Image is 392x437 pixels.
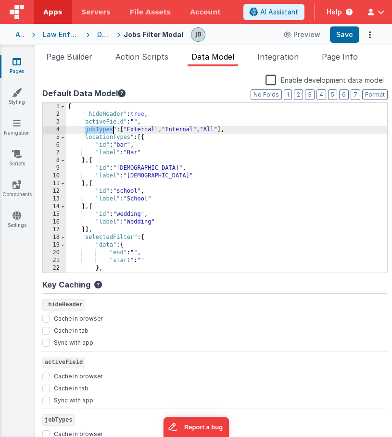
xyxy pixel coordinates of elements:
div: 13 [43,195,66,203]
div: Law Enforcement Specialists - Agency Portal [43,30,78,39]
label: Cache in tab [54,325,89,335]
iframe: Marker.io feedback button [163,417,229,437]
span: jobTypes [42,414,75,426]
span: Action Scripts [115,52,168,62]
button: Options [363,28,377,41]
label: Cache in browser [54,313,102,323]
button: 4 [316,89,326,100]
div: 22 [43,264,66,272]
div: 3 [43,118,66,126]
h4: Jobs Filter Modal [124,31,183,38]
span: File Assets [130,7,171,17]
span: Page Builder [46,52,92,62]
div: 23 [43,272,66,280]
div: 6 [43,141,66,149]
div: Development [97,30,109,39]
label: Enable development data model [266,74,384,85]
div: 8 [43,157,66,164]
button: Default Data Model [42,87,126,99]
div: 18 [43,234,66,241]
div: 14 [43,203,66,211]
div: 19 [43,241,66,249]
button: No Folds [251,89,282,100]
div: 11 [43,180,66,187]
div: 2 [43,111,66,118]
button: 7 [351,89,360,100]
span: AI Assistant [260,7,298,17]
span: Help [327,7,342,17]
span: Apps [43,7,62,17]
span: activeField [42,357,85,368]
span: Data Model [191,52,234,62]
button: Save [330,26,359,43]
div: 7 [43,149,66,157]
button: AI Assistant [243,4,304,20]
div: 17 [43,226,66,234]
div: 21 [43,257,66,264]
span: Servers [81,7,110,17]
button: Preview [278,27,326,42]
button: 2 [294,89,303,100]
div: 10 [43,172,66,180]
div: 4 [43,126,66,134]
label: Sync with app [54,395,93,404]
div: 15 [43,211,66,218]
button: 1 [284,89,292,100]
div: 20 [43,249,66,257]
label: Sync with app [54,337,93,347]
label: Cache in tab [54,383,89,392]
span: _hideHeader [42,299,85,311]
span: Integration [257,52,299,62]
button: 6 [339,89,349,100]
span: Page Info [322,52,358,62]
div: 9 [43,164,66,172]
div: 5 [43,134,66,141]
label: Cache in browser [54,371,102,380]
div: 16 [43,218,66,226]
img: 9990944320bbc1bcb8cfbc08cd9c0949 [191,28,205,41]
button: 5 [328,89,337,100]
button: Format [362,89,388,100]
div: 12 [43,187,66,195]
div: Apps [15,30,24,39]
h4: Key Caching [42,281,90,289]
div: 1 [43,103,66,111]
button: 3 [305,89,315,100]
